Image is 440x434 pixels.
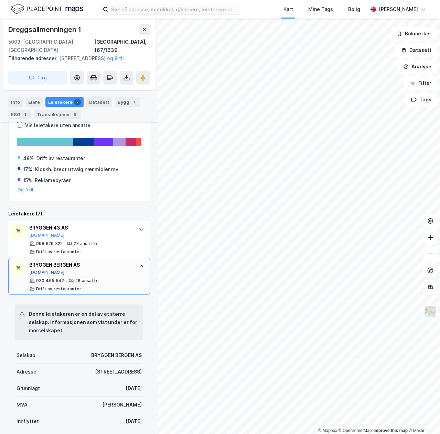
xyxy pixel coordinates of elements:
div: [PERSON_NAME] [379,5,418,13]
div: Vis leietakere uten ansatte [25,121,90,130]
div: BRYGGEN BERGEN AS [91,351,142,359]
div: 1 [131,99,138,105]
div: Denne leietakeren er en del av et større selskap. Informasjonen som vist under er for morselskapet. [29,310,138,335]
div: 15% [23,176,32,185]
div: [GEOGRAPHIC_DATA], 167/1639 [94,38,150,54]
div: Innflyttet [17,417,39,425]
div: Bolig [348,5,360,13]
div: [STREET_ADDRESS] [8,54,144,63]
button: Tag [8,71,67,85]
div: Bygg [115,97,140,107]
div: MVA [17,401,28,409]
button: [DOMAIN_NAME] [29,270,65,275]
button: Bokmerker [391,27,437,41]
div: 1 [22,111,29,118]
a: OpenStreetMap [339,428,372,433]
div: Grunnlagt [17,384,40,392]
div: Adresse [17,368,36,376]
div: Eiere [25,97,43,107]
div: Drift av restauranter [36,249,81,255]
div: Drift av restauranter [36,286,81,292]
button: Analyse [397,60,437,74]
div: Selskap [17,351,35,359]
div: [DATE] [126,384,142,392]
div: [DATE] [126,417,142,425]
div: 27 ansatte [74,241,97,246]
div: Datasett [86,97,112,107]
div: [STREET_ADDRESS] [95,368,142,376]
div: Leietakere (7) [8,210,150,218]
div: Transaksjoner [34,110,81,119]
a: Improve this map [374,428,408,433]
div: Kart [283,5,293,13]
div: 17% [23,165,32,174]
div: Dreggsallmenningen 1 [8,24,83,35]
iframe: Chat Widget [406,401,440,434]
button: Filter [404,76,437,90]
div: BRYGGEN 43 AS [29,224,132,232]
div: BRYGGEN BERGEN AS [29,261,132,269]
div: Reklamebyråer [35,176,71,185]
div: 26 ansatte [75,278,99,283]
div: 998 629 322 [36,241,63,246]
div: Kontrollprogram for chat [406,401,440,434]
div: 48% [23,154,34,163]
div: Mine Tags [308,5,333,13]
button: Tags [405,93,437,107]
input: Søk på adresse, matrikkel, gårdeiere, leietakere eller personer [108,4,240,14]
a: Mapbox [318,428,337,433]
div: Leietakere [45,97,84,107]
div: [PERSON_NAME] [102,401,142,409]
div: 5003, [GEOGRAPHIC_DATA], [GEOGRAPHIC_DATA] [8,38,94,54]
button: Og 3 til [18,187,33,193]
div: ESG [8,110,31,119]
button: Datasett [395,43,437,57]
div: Info [8,97,23,107]
div: 8 [72,111,78,118]
img: logo.f888ab2527a4732fd821a326f86c7f29.svg [11,3,83,15]
div: 930 455 547 [36,278,64,283]
span: Tilhørende adresser: [8,55,59,61]
button: [DOMAIN_NAME] [29,233,65,238]
div: 7 [74,99,81,105]
img: Z [424,305,437,318]
div: Drift av restauranter [36,154,85,163]
div: Kioskh. bredt utvalg nær.midler mv. [35,165,120,174]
